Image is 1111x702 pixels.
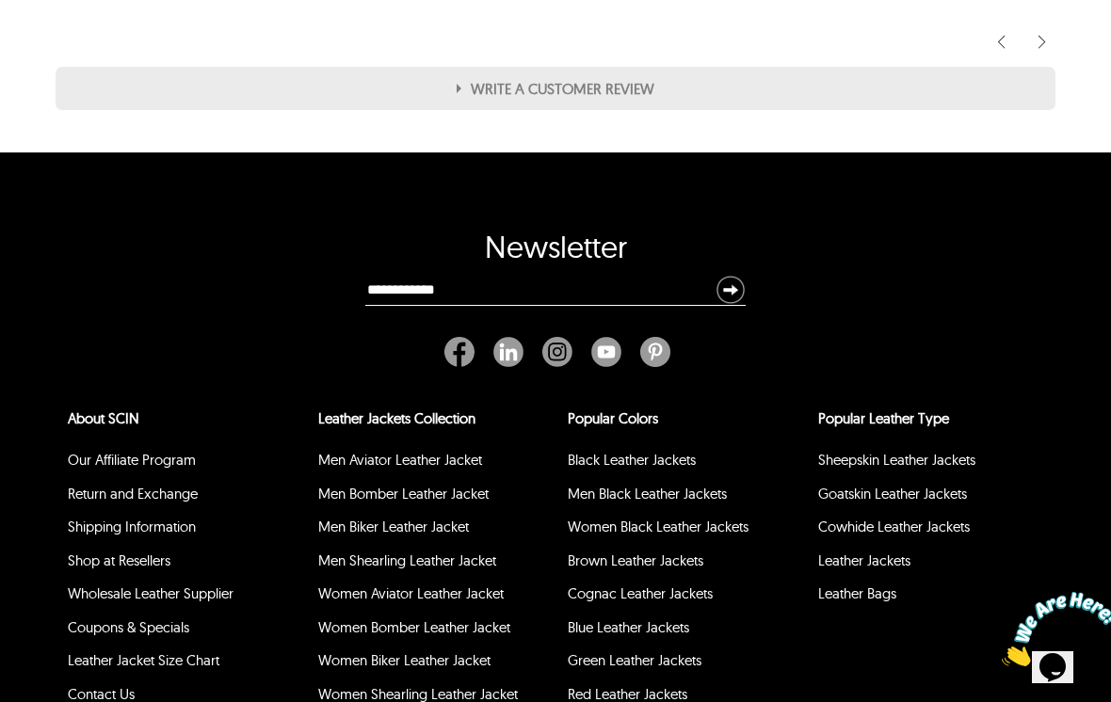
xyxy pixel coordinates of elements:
li: Men Shearling Leather Jacket [315,548,556,582]
li: Leather Bags [815,581,1056,614]
li: Cowhide Leather Jackets [815,514,1056,548]
li: Men Biker Leather Jacket [315,514,556,548]
img: Facebook [444,337,475,367]
a: Women Bomber Leather Jacket [318,618,510,636]
a: Return and Exchange [68,485,198,503]
img: Pinterest [640,337,670,367]
li: Shipping Information [65,514,306,548]
a: Leather Jacket Size Chart [68,651,219,669]
li: Brown Leather Jackets [565,548,806,582]
li: Wholesale Leather Supplier [65,581,306,614]
a: Our Affiliate Program [68,451,196,469]
div: forward Arrow [1034,34,1055,57]
li: Women Bomber Leather Jacket [315,614,556,648]
li: Men Black Leather Jackets [565,481,806,515]
a: Pinterest [631,337,670,367]
a: Leather Jackets Collection [318,409,475,427]
a: Leather Bags [818,584,896,602]
li: Women Aviator Leather Jacket [315,581,556,614]
a: Black Leather Jackets [568,451,696,469]
div: Newsletter [56,237,1055,275]
a: Women Aviator Leather Jacket [318,584,504,602]
a: Cowhide Leather Jackets [818,518,970,535]
a: Cognac Leather Jackets [568,584,713,602]
li: Green Leather Jackets [565,647,806,681]
a: Women Black Leather Jackets [568,518,749,535]
li: Coupons & Specials [65,614,306,648]
li: Cognac Leather Jackets [565,581,806,614]
a: Popular Leather Type [818,409,949,427]
a: Men Biker Leather Jacket [318,518,469,535]
a: Sheepskin Leather Jackets [818,451,975,469]
img: Youtube [591,337,621,367]
li: Return and Exchange [65,481,306,515]
a: Coupons & Specials [68,618,189,636]
li: Our Affiliate Program [65,447,306,481]
a: Men Black Leather Jackets [568,485,727,503]
a: Linkedin [484,337,533,367]
a: Blue Leather Jackets [568,618,689,636]
img: sprite-icon [993,34,1008,52]
li: Goatskin Leather Jackets [815,481,1056,515]
a: Goatskin Leather Jackets [818,485,967,503]
img: Instagram [542,337,572,367]
a: Women Biker Leather Jacket [318,651,491,669]
iframe: chat widget [994,584,1111,674]
a: Facebook [444,337,484,367]
a: Shipping Information [68,518,196,535]
a: Leather Jackets [818,551,910,569]
li: Black Leather Jackets [565,447,806,481]
li: Leather Jacket Size Chart [65,647,306,681]
a: Wholesale Leather Supplier [68,584,233,602]
a: Youtube [582,337,631,367]
a: Green Leather Jackets [568,651,701,669]
a: About SCIN [68,409,139,427]
img: Chat attention grabber [8,8,124,82]
li: Men Aviator Leather Jacket [315,447,556,481]
a: popular leather jacket colors [568,409,658,427]
li: Blue Leather Jackets [565,614,806,648]
li: Men Bomber Leather Jacket [315,481,556,515]
a: Men Aviator Leather Jacket [318,451,482,469]
a: Instagram [533,337,582,367]
div: Back Arrow [993,34,1015,57]
label: Write A customer review [56,67,1055,110]
li: Women Black Leather Jackets [565,514,806,548]
a: Men Bomber Leather Jacket [318,485,489,503]
a: Men Shearling Leather Jacket [318,551,496,569]
img: Linkedin [493,337,523,367]
img: Newsletter Submit [716,275,746,305]
li: Women Biker Leather Jacket [315,647,556,681]
li: Sheepskin Leather Jackets [815,447,1056,481]
img: sprite-icon [1034,34,1049,52]
li: Leather Jackets [815,548,1056,582]
a: Brown Leather Jackets [568,551,703,569]
li: Shop at Resellers [65,548,306,582]
a: Shop at Resellers [68,551,170,569]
